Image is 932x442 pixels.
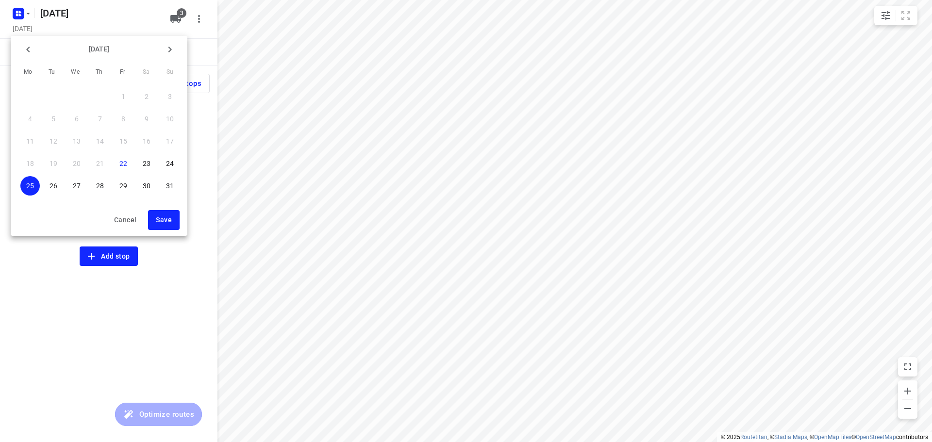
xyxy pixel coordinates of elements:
p: 4 [28,114,32,124]
span: Sa [137,67,155,77]
button: Save [148,210,180,230]
p: 23 [143,159,150,168]
p: 9 [145,114,149,124]
span: Th [90,67,108,77]
span: Mo [19,67,37,77]
button: 23 [137,154,156,173]
p: 22 [119,159,127,168]
p: 6 [75,114,79,124]
button: 7 [90,109,110,129]
button: Cancel [106,210,144,230]
p: 3 [168,92,172,101]
button: 10 [160,109,180,129]
p: 8 [121,114,125,124]
p: 17 [166,136,174,146]
span: Cancel [114,214,136,226]
button: 29 [114,176,133,196]
button: 28 [90,176,110,196]
button: 13 [67,131,86,151]
p: 15 [119,136,127,146]
span: Su [161,67,179,77]
p: [DATE] [38,44,160,54]
p: 24 [166,159,174,168]
button: 22 [114,154,133,173]
p: 14 [96,136,104,146]
button: 27 [67,176,86,196]
p: 30 [143,181,150,191]
button: 19 [44,154,63,173]
p: 7 [98,114,102,124]
button: 6 [67,109,86,129]
p: 2 [145,92,149,101]
button: 21 [90,154,110,173]
p: 26 [50,181,57,191]
span: We [67,67,84,77]
p: 28 [96,181,104,191]
p: 31 [166,181,174,191]
p: 20 [73,159,81,168]
button: 8 [114,109,133,129]
button: 12 [44,131,63,151]
button: 5 [44,109,63,129]
span: Save [156,214,172,226]
p: 11 [26,136,34,146]
button: 20 [67,154,86,173]
button: 1 [114,87,133,106]
button: 4 [20,109,40,129]
button: 31 [160,176,180,196]
button: 17 [160,131,180,151]
button: 24 [160,154,180,173]
button: 16 [137,131,156,151]
p: 19 [50,159,57,168]
button: 30 [137,176,156,196]
p: 5 [51,114,55,124]
p: 16 [143,136,150,146]
button: 18 [20,154,40,173]
button: 2 [137,87,156,106]
p: 13 [73,136,81,146]
button: 15 [114,131,133,151]
button: 3 [160,87,180,106]
p: 18 [26,159,34,168]
p: 21 [96,159,104,168]
p: 10 [166,114,174,124]
button: 11 [20,131,40,151]
span: Fr [114,67,132,77]
p: 12 [50,136,57,146]
p: 27 [73,181,81,191]
button: 9 [137,109,156,129]
button: 26 [44,176,63,196]
p: 1 [121,92,125,101]
span: Tu [43,67,61,77]
button: 25 [20,176,40,196]
p: 29 [119,181,127,191]
button: 14 [90,131,110,151]
p: 25 [26,181,34,191]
